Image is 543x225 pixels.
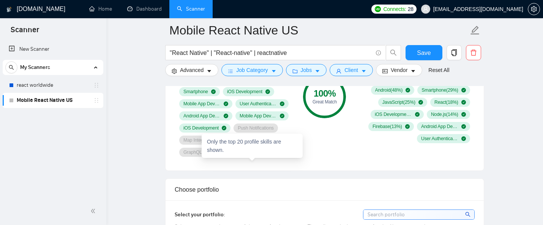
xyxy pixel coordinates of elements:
div: Great Match [303,100,346,104]
span: User Authentication [240,101,277,107]
span: bars [228,68,233,74]
button: barsJob Categorycaret-down [221,64,283,76]
span: JavaScript ( 25 %) [382,99,415,105]
span: Advanced [180,66,204,74]
span: check-circle [461,112,466,117]
span: search [465,210,472,219]
span: Mobile App Development [183,101,221,107]
a: setting [528,6,540,12]
button: Save [406,45,442,60]
span: delete [466,49,481,56]
li: New Scanner [3,42,103,57]
button: settingAdvancedcaret-down [165,64,218,76]
span: check-circle [265,89,270,94]
span: User Authentication ( 11 %) [421,136,458,142]
div: Only the top 20 profile skills are shown. [202,134,303,158]
span: check-circle [224,114,228,118]
span: copy [447,49,461,56]
span: check-circle [461,136,466,141]
span: setting [528,6,540,12]
span: check-circle [415,112,420,117]
li: My Scanners [3,60,103,108]
span: check-circle [461,88,466,92]
span: iOS Development [227,89,262,95]
span: My Scanners [20,60,50,75]
span: Mobile App Development [240,113,277,119]
span: Scanner [5,24,45,40]
a: Reset All [428,66,449,74]
a: New Scanner [9,42,97,57]
span: check-circle [224,102,228,106]
button: copy [447,45,462,60]
span: holder [93,82,99,88]
img: logo [6,3,12,16]
a: homeHome [89,6,112,12]
span: Node.js ( 14 %) [431,111,458,117]
span: check-circle [222,126,226,130]
span: GraphQL [183,149,202,155]
button: idcardVendorcaret-down [376,64,422,76]
span: user [336,68,341,74]
span: check-circle [280,114,284,118]
span: check-circle [461,100,466,105]
span: check-circle [406,88,410,92]
button: search [5,61,17,73]
a: searchScanner [177,6,205,12]
img: upwork-logo.png [375,6,381,12]
a: Mobile React Native US [17,93,89,108]
span: double-left [90,207,98,215]
span: search [6,65,17,70]
span: folder [292,68,298,74]
span: caret-down [410,68,416,74]
span: Push Notifications [238,125,273,131]
span: idcard [382,68,388,74]
span: holder [93,97,99,103]
button: setting [528,3,540,15]
span: caret-down [361,68,366,74]
span: iOS Development ( 15 %) [375,111,412,117]
span: Client [344,66,358,74]
span: Jobs [301,66,312,74]
span: Smartphone ( 29 %) [421,87,458,93]
span: Select your portfolio: [175,211,225,218]
a: dashboardDashboard [127,6,162,12]
span: check-circle [280,102,284,106]
div: 100 % [303,89,346,98]
span: check-circle [405,124,410,129]
span: Android App Development ( 11 %) [421,123,458,130]
span: Save [417,48,431,58]
a: react worldwide [17,78,89,93]
span: caret-down [207,68,212,74]
button: search [386,45,401,60]
span: setting [172,68,177,74]
span: Connects: [383,5,406,13]
span: iOS Development [183,125,219,131]
input: Search Freelance Jobs... [170,48,373,58]
button: delete [466,45,481,60]
span: Firebase ( 13 %) [373,123,402,130]
span: Smartphone [183,89,208,95]
span: Android ( 48 %) [375,87,403,93]
span: edit [470,25,480,35]
span: check-circle [418,100,423,105]
span: caret-down [271,68,276,74]
div: Choose portfolio [175,179,475,200]
span: Vendor [391,66,407,74]
input: Scanner name... [169,21,469,40]
span: React ( 18 %) [434,99,458,105]
span: user [423,6,428,12]
span: Job Category [236,66,268,74]
span: Android App Development [183,113,221,119]
button: userClientcaret-down [330,64,373,76]
span: Map Integration [183,137,215,143]
span: check-circle [461,124,466,129]
span: caret-down [315,68,320,74]
button: folderJobscaret-down [286,64,327,76]
span: search [386,49,401,56]
span: check-circle [211,89,216,94]
span: info-circle [376,50,381,55]
span: 28 [408,5,414,13]
input: Search portfolio [363,210,474,219]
